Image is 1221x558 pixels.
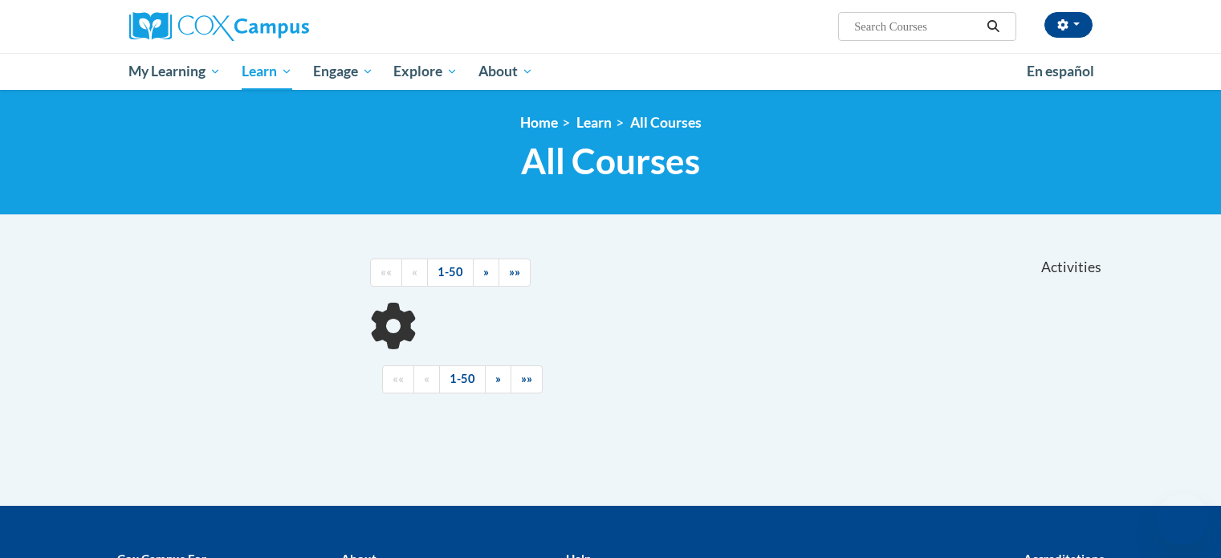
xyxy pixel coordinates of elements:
span: Explore [393,62,458,81]
a: Learn [231,53,303,90]
a: End [511,365,543,393]
a: Begining [370,259,402,287]
span: My Learning [128,62,221,81]
div: Main menu [105,53,1117,90]
span: Engage [313,62,373,81]
a: End [499,259,531,287]
a: Previous [401,259,428,287]
a: 1-50 [427,259,474,287]
span: En español [1027,63,1094,79]
button: Account Settings [1044,12,1093,38]
span: »» [509,265,520,279]
button: Search [981,17,1005,36]
a: Previous [413,365,440,393]
a: 1-50 [439,365,486,393]
iframe: Button to launch messaging window [1157,494,1208,545]
a: Next [473,259,499,287]
span: All Courses [521,140,700,182]
a: Begining [382,365,414,393]
img: Cox Campus [129,12,309,41]
span: «« [393,372,404,385]
a: Next [485,365,511,393]
span: « [424,372,429,385]
a: About [468,53,543,90]
span: « [412,265,417,279]
span: »» [521,372,532,385]
span: » [483,265,489,279]
a: En español [1016,55,1105,88]
a: Explore [383,53,468,90]
a: Cox Campus [129,12,434,41]
span: » [495,372,501,385]
span: Learn [242,62,292,81]
input: Search Courses [853,17,981,36]
span: «« [381,265,392,279]
a: Learn [576,114,612,131]
span: Activities [1041,259,1101,276]
a: My Learning [119,53,232,90]
span: About [478,62,533,81]
a: All Courses [630,114,702,131]
a: Home [520,114,558,131]
a: Engage [303,53,384,90]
